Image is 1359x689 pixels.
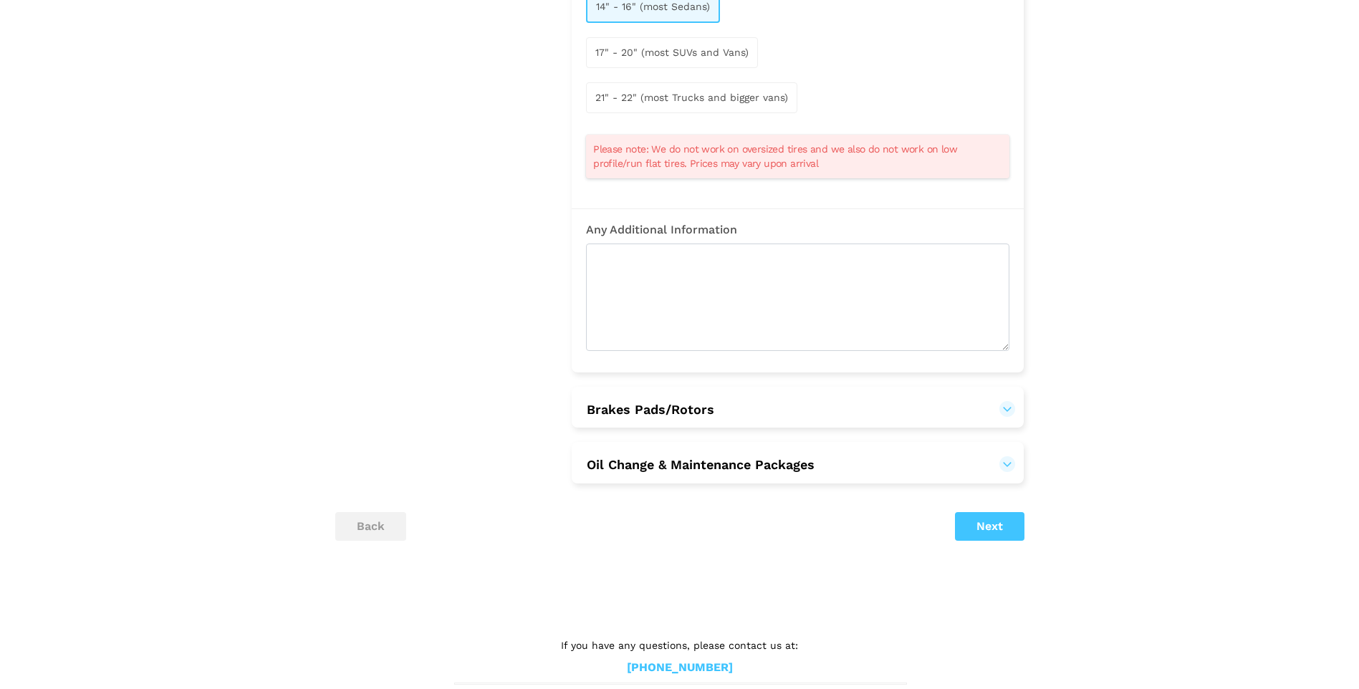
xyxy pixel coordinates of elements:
button: Oil Change & Maintenance Packages [586,456,815,473]
a: [PHONE_NUMBER] [627,660,733,675]
span: 21" - 22" (most Trucks and bigger vans) [595,92,788,103]
h3: Any Additional Information [586,223,1009,236]
span: 17" - 20" (most SUVs and Vans) [595,47,749,58]
button: Next [955,512,1024,541]
button: back [335,512,406,541]
p: If you have any questions, please contact us at: [454,637,906,653]
span: Please note: We do not work on oversized tires and we also do not work on low profile/run flat ti... [593,142,984,170]
span: 14" - 16" (most Sedans) [596,1,710,12]
button: Brakes Pads/Rotors [586,401,1009,418]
